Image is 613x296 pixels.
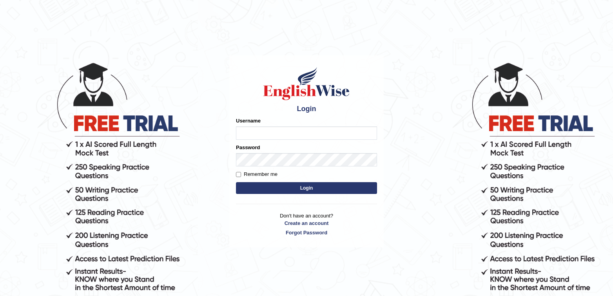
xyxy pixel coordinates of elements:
[236,212,377,236] p: Don't have an account?
[236,117,261,124] label: Username
[262,66,351,101] img: Logo of English Wise sign in for intelligent practice with AI
[236,144,260,151] label: Password
[236,229,377,236] a: Forgot Password
[236,105,377,113] h4: Login
[236,170,277,178] label: Remember me
[236,172,241,177] input: Remember me
[236,182,377,194] button: Login
[236,219,377,227] a: Create an account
